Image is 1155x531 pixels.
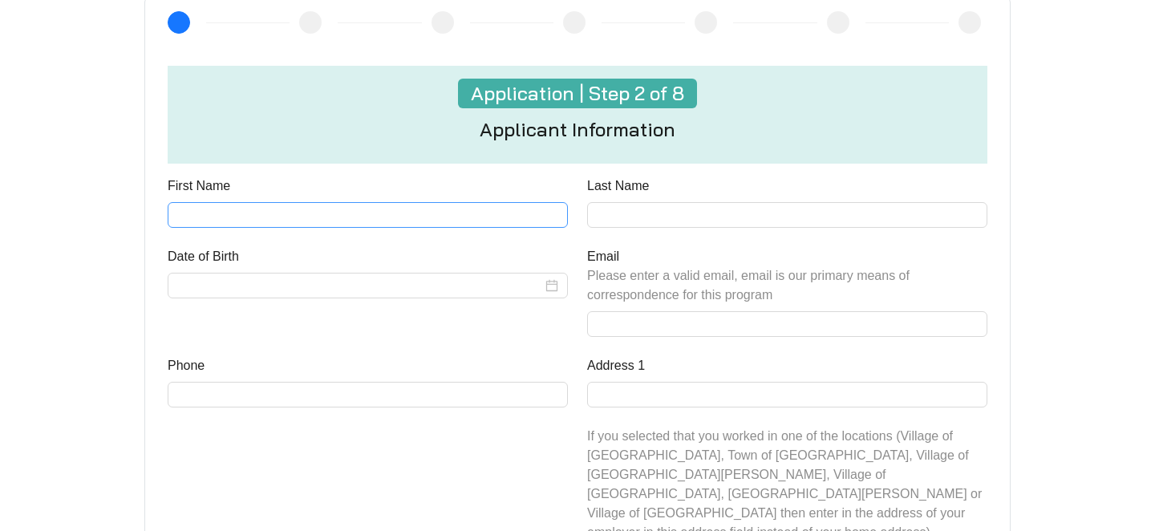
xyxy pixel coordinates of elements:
[168,176,230,196] label: First Name
[168,247,239,266] label: Date of Birth
[835,17,841,30] span: 7
[703,17,709,30] span: 6
[967,17,973,30] span: 8
[168,356,205,375] label: Phone
[168,202,568,228] input: First Name
[587,202,987,228] input: Last Name
[587,176,649,196] label: Last Name
[587,247,987,305] span: Email
[587,269,910,302] span: Please enter a valid email, email is our primary means of correspondence for this program
[587,356,645,375] label: Address 1
[176,17,182,30] span: 2
[458,79,697,108] h4: Application | Step 2 of 8
[571,17,577,30] span: 5
[168,382,568,407] input: Phone
[307,17,314,30] span: 3
[440,17,446,30] span: 4
[480,118,675,141] h4: Applicant Information
[177,276,542,295] input: Date of Birth
[587,382,987,407] input: Address 1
